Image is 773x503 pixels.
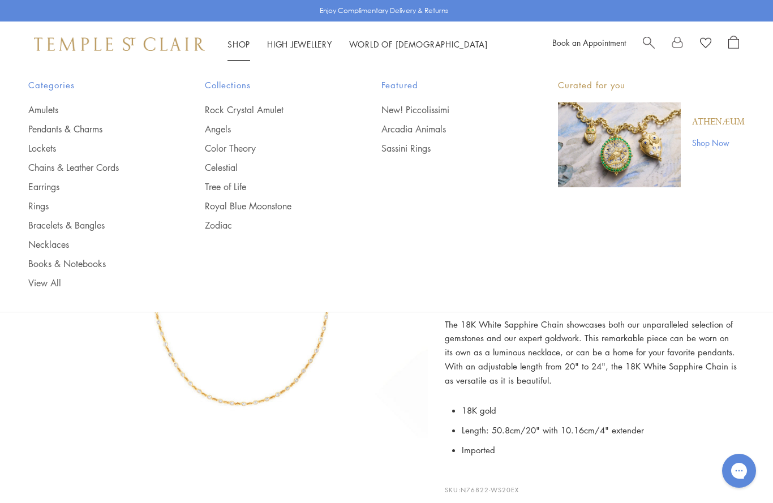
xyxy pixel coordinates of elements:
a: Lockets [28,142,160,154]
p: The 18K White Sapphire Chain showcases both our unparalleled selection of gemstones and our exper... [445,317,739,388]
img: Temple St. Clair [34,37,205,51]
a: View All [28,277,160,289]
a: Celestial [205,161,336,174]
a: Sassini Rings [381,142,513,154]
a: Book an Appointment [552,37,626,48]
li: 18K gold [462,401,739,420]
a: New! Piccolissimi [381,104,513,116]
span: Collections [205,78,336,92]
a: World of [DEMOGRAPHIC_DATA]World of [DEMOGRAPHIC_DATA] [349,38,488,50]
li: Length: 50.8cm/20" with 10.16cm/4" extender [462,420,739,440]
a: Athenæum [692,116,745,128]
a: Zodiac [205,219,336,231]
p: Enjoy Complimentary Delivery & Returns [320,5,448,16]
a: Angels [205,123,336,135]
a: Books & Notebooks [28,257,160,270]
a: Shop Now [692,136,745,149]
p: SKU: [445,474,739,495]
a: High JewelleryHigh Jewellery [267,38,332,50]
span: Categories [28,78,160,92]
a: Tree of Life [205,180,336,193]
a: Necklaces [28,238,160,251]
a: ShopShop [227,38,250,50]
a: View Wishlist [700,36,711,53]
a: Bracelets & Bangles [28,219,160,231]
iframe: Gorgias live chat messenger [716,450,762,492]
a: Earrings [28,180,160,193]
a: Royal Blue Moonstone [205,200,336,212]
a: Rock Crystal Amulet [205,104,336,116]
p: Curated for you [558,78,745,92]
a: Chains & Leather Cords [28,161,160,174]
li: Imported [462,440,739,460]
a: Search [643,36,655,53]
span: Featured [381,78,513,92]
nav: Main navigation [227,37,488,51]
a: Arcadia Animals [381,123,513,135]
span: N76822-WS20EX [461,485,519,494]
a: Amulets [28,104,160,116]
a: Rings [28,200,160,212]
a: Open Shopping Bag [728,36,739,53]
a: Pendants & Charms [28,123,160,135]
a: Color Theory [205,142,336,154]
